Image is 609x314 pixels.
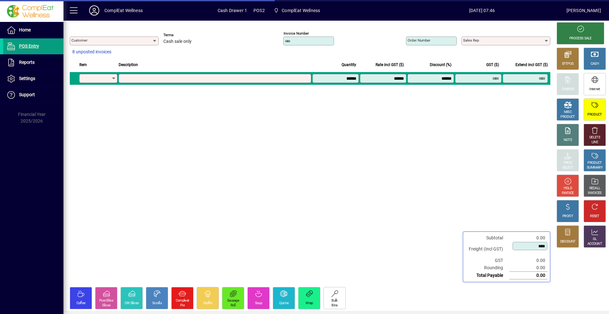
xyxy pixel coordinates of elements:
[180,303,185,308] div: Pie
[19,92,35,97] span: Support
[282,5,320,16] span: ComplEat Wellness
[331,298,337,303] div: Bulk
[163,33,201,37] span: Terms
[253,5,265,16] span: POS2
[430,61,451,68] span: Discount (%)
[342,61,356,68] span: Quantity
[19,43,39,49] span: POS Entry
[331,303,337,308] div: Bins
[19,27,31,32] span: Home
[587,161,602,165] div: PRODUCT
[562,191,573,196] div: INVOICE
[587,242,602,246] div: ACCOUNT
[590,214,599,219] div: RESET
[587,165,603,170] div: SUMMARY
[466,272,509,279] td: Total Payable
[515,61,548,68] span: Extend incl GST ($)
[279,301,289,306] div: Quiche
[466,242,509,257] td: Freight (Incl GST)
[562,87,574,92] div: CHARGE
[564,161,572,165] div: PRICE
[79,61,87,68] span: Item
[564,138,572,143] div: NOTE
[569,36,592,41] div: PROCESS SALE
[3,71,63,87] a: Settings
[593,237,597,242] div: GL
[408,38,430,43] mat-label: Order number
[84,5,104,16] button: Profile
[509,257,547,264] td: 0.00
[564,110,572,115] div: MISC
[3,87,63,103] a: Support
[466,234,509,242] td: Subtotal
[284,31,309,36] mat-label: Invoice number
[3,55,63,70] a: Reports
[589,135,600,140] div: DELETE
[509,264,547,272] td: 0.00
[509,234,547,242] td: 0.00
[104,5,143,16] div: ComplEat Wellness
[562,165,573,170] div: SELECT
[19,76,35,81] span: Settings
[176,298,189,303] div: Compleat
[70,46,114,58] button: 8 unposted invoices
[99,298,113,303] div: Pure Bliss
[562,214,573,219] div: PROFIT
[227,298,239,303] div: Sausage
[125,301,139,306] div: CW Slices
[218,5,247,16] span: Cash Drawer 1
[466,264,509,272] td: Rounding
[76,301,86,306] div: Coffee
[163,39,192,44] span: Cash sale only
[564,186,572,191] div: HOLD
[560,115,575,119] div: PRODUCT
[592,140,598,145] div: LINE
[72,49,111,55] span: 8 unposted invoices
[463,38,479,43] mat-label: Sales rep
[305,301,313,306] div: Wrap
[119,61,138,68] span: Description
[588,191,601,196] div: INVOICES
[509,272,547,279] td: 0.00
[152,301,162,306] div: Scrolls
[71,38,88,43] mat-label: Customer
[566,5,601,16] div: [PERSON_NAME]
[255,301,262,306] div: Soup
[102,303,111,308] div: Slices
[271,5,323,16] span: ComplEat Wellness
[587,112,602,117] div: PRODUCT
[231,303,236,308] div: Roll
[3,22,63,38] a: Home
[560,239,575,244] div: DISCOUNT
[397,5,566,16] span: [DATE] 07:46
[591,62,599,66] div: CASH
[466,257,509,264] td: GST
[589,87,600,92] div: Internet
[486,61,499,68] span: GST ($)
[19,60,35,65] span: Reports
[203,301,213,306] div: Muffin
[376,61,404,68] span: Rate incl GST ($)
[562,62,574,66] div: EFTPOS
[589,186,600,191] div: RECALL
